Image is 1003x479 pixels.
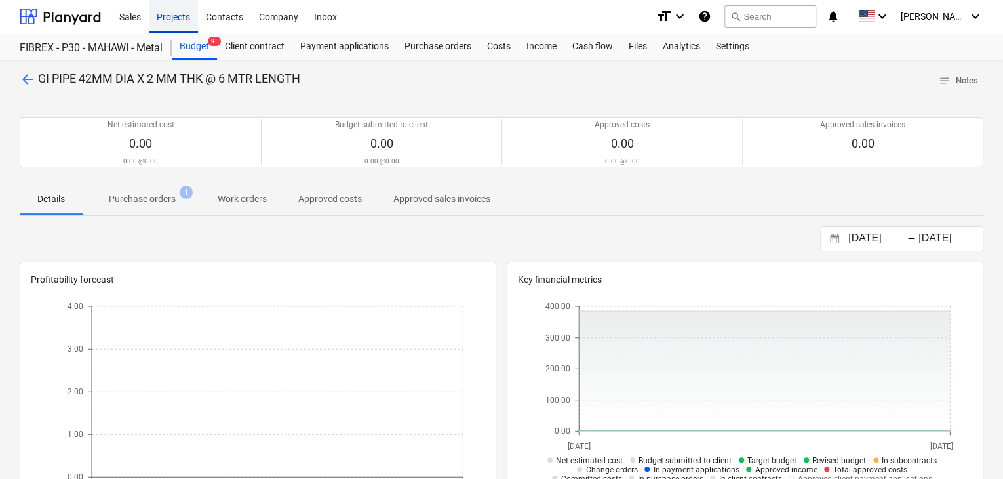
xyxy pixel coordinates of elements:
p: Approved costs [595,119,650,131]
p: Approved costs [298,192,362,206]
p: 0.00 @ 0.00 [364,157,399,165]
span: Notes [939,73,978,89]
span: 0.00 [370,136,393,150]
span: Approved income [755,465,817,474]
a: Client contract [217,33,292,60]
a: Cash flow [564,33,621,60]
tspan: 4.00 [68,302,83,311]
a: Settings [708,33,757,60]
p: 0.00 @ 0.00 [123,157,158,165]
tspan: 400.00 [545,302,570,311]
span: In subcontracts [882,456,937,465]
span: In payment applications [653,465,739,474]
a: Files [621,33,655,60]
span: Total approved costs [833,465,907,474]
tspan: 2.00 [68,387,83,396]
p: 0.00 @ 0.00 [605,157,640,165]
p: Budget submitted to client [335,119,428,131]
tspan: 200.00 [545,364,570,373]
a: Payment applications [292,33,397,60]
span: Revised budget [812,456,866,465]
div: - [907,235,916,243]
a: Costs [479,33,519,60]
span: notes [939,75,951,87]
iframe: Chat Widget [937,416,1003,479]
tspan: 0.00 [555,427,570,436]
a: Income [519,33,564,60]
input: End Date [916,230,983,248]
span: 9+ [208,37,221,46]
input: Start Date [846,230,913,248]
span: arrow_back [20,72,35,87]
p: Work orders [218,192,267,206]
tspan: 1.00 [68,430,83,439]
tspan: 300.00 [545,333,570,342]
span: Net estimated cost [556,456,623,465]
tspan: 100.00 [545,395,570,404]
span: GI PIPE 42MM DIA X 2 MM THK @ 6 MTR LENGTH [38,72,300,85]
tspan: 3.00 [68,344,83,354]
span: 0.00 [611,136,634,150]
p: Details [35,192,67,206]
div: Budget [172,33,217,60]
a: Purchase orders [397,33,479,60]
span: Budget submitted to client [639,456,732,465]
span: 0.00 [852,136,875,150]
div: FIBREX - P30 - MAHAWI - Metal [20,41,156,55]
a: Analytics [655,33,708,60]
tspan: [DATE] [930,441,953,450]
span: Target budget [747,456,796,465]
span: Change orders [585,465,637,474]
p: Profitability forecast [31,273,485,287]
span: 0.00 [129,136,152,150]
p: Net estimated cost [108,119,174,131]
p: Purchase orders [109,192,176,206]
p: Approved sales invoices [393,192,490,206]
button: Notes [934,71,983,91]
button: Interact with the calendar and add the check-in date for your trip. [823,232,846,247]
p: Approved sales invoices [820,119,905,131]
a: Budget9+ [172,33,217,60]
p: Key financial metrics [518,273,972,287]
tspan: [DATE] [568,441,591,450]
span: 1 [180,186,193,199]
